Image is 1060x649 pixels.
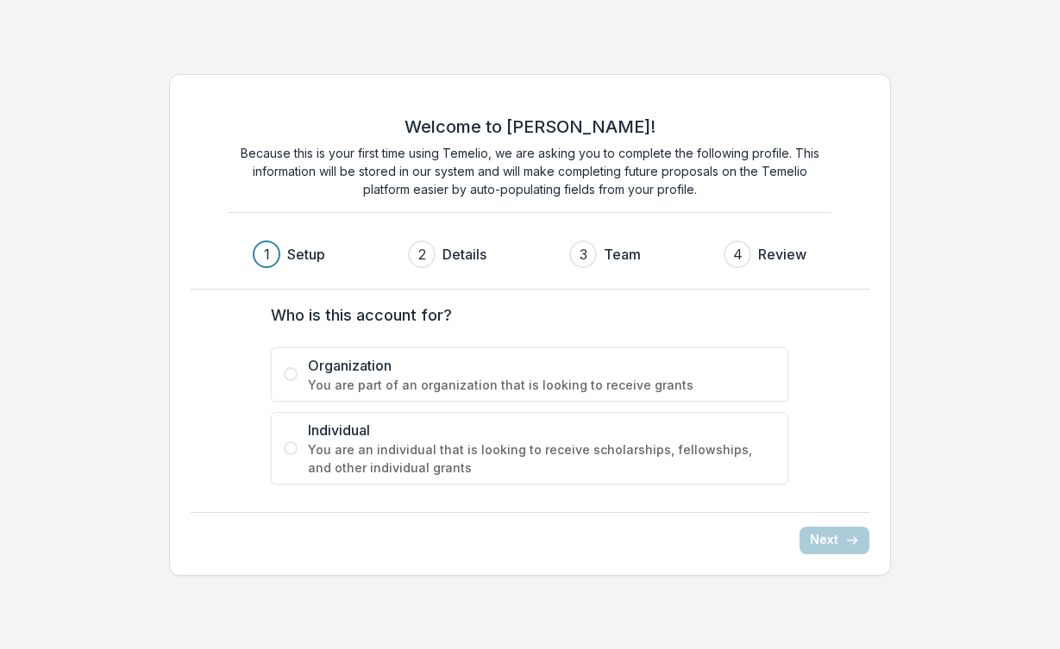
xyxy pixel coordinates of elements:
[580,244,587,265] div: 3
[264,244,270,265] div: 1
[287,244,325,265] h3: Setup
[604,244,641,265] h3: Team
[800,527,869,554] button: Next
[733,244,743,265] div: 4
[418,244,426,265] div: 2
[308,376,775,394] span: You are part of an organization that is looking to receive grants
[308,355,775,376] span: Organization
[405,116,655,137] h2: Welcome to [PERSON_NAME]!
[228,144,831,198] p: Because this is your first time using Temelio, we are asking you to complete the following profil...
[758,244,806,265] h3: Review
[308,420,775,440] span: Individual
[308,440,775,477] span: You are an individual that is looking to receive scholarships, fellowships, and other individual ...
[442,244,486,265] h3: Details
[253,240,806,268] div: Progress
[271,303,778,327] label: Who is this account for?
